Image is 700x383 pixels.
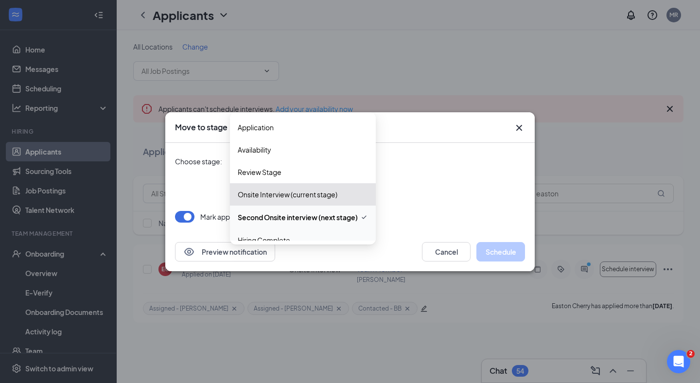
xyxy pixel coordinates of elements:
p: Mark applicant(s) as Completed for Onsite Interview [200,212,365,222]
button: Cancel [422,242,471,261]
span: Choose stage: [175,156,222,167]
iframe: Intercom live chat [667,350,690,373]
span: Onsite Interview (current stage) [238,189,337,200]
span: 2 [687,350,695,358]
span: Hiring Complete [238,235,290,245]
span: Second Onsite interview (next stage) [238,212,358,223]
span: Application [238,122,274,133]
svg: Eye [183,246,195,258]
button: Close [513,122,525,134]
button: EyePreview notification [175,242,275,261]
svg: Cross [513,122,525,134]
span: Review Stage [238,167,281,177]
span: Availability [238,144,271,155]
button: Schedule [476,242,525,261]
h3: Move to stage [175,122,227,133]
svg: Checkmark [360,211,368,223]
